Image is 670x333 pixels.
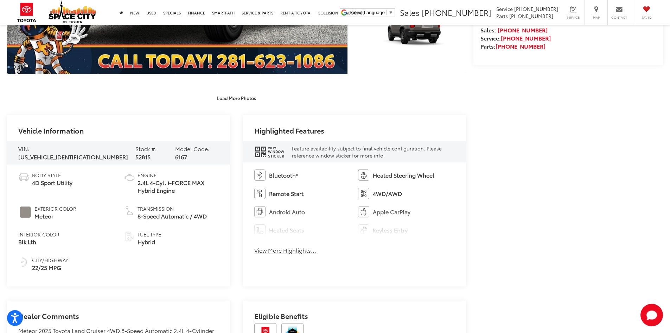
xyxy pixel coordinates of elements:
[135,144,157,153] span: Stock #:
[480,34,551,42] strong: Service:
[49,1,96,23] img: Space City Toyota
[389,10,393,15] span: ▼
[588,15,604,20] span: Map
[18,257,30,268] img: Fuel Economy
[135,153,151,161] span: 52815
[20,206,31,218] span: #948E88
[611,15,627,20] span: Contact
[254,206,266,217] img: Android Auto
[138,231,161,238] span: Fuel Type
[496,42,545,50] a: [PHONE_NUMBER]
[175,144,210,153] span: Model Code:
[496,12,508,19] span: Parts
[480,26,496,34] span: Sales:
[18,144,30,153] span: VIN:
[358,206,369,217] img: Apple CarPlay
[496,5,513,12] span: Service
[34,212,76,220] span: Meteor
[34,205,76,212] span: Exterior Color
[269,171,298,179] span: Bluetooth®
[175,153,187,161] span: 6167
[18,238,59,246] span: Blk Lth
[18,231,59,238] span: Interior Color
[373,171,434,179] span: Heated Steering Wheel
[138,179,219,195] span: 2.4L 4-Cyl. i-FORCE MAX Hybrid Engine
[498,26,548,34] a: [PHONE_NUMBER]
[480,42,545,50] strong: Parts:
[138,205,207,212] span: Transmission
[254,146,285,158] div: window sticker
[640,304,663,326] svg: Start Chat
[640,304,663,326] button: Toggle Chat Window
[254,169,266,181] img: Bluetooth®
[268,150,284,154] span: Window
[501,34,551,42] a: [PHONE_NUMBER]
[32,172,72,179] span: Body Style
[514,5,558,12] span: [PHONE_NUMBER]
[254,246,316,254] button: View More Highlights...
[138,172,219,179] span: Engine
[358,169,369,181] img: Heated Steering Wheel
[292,145,442,159] span: Feature availability subject to final vehicle configuration. Please reference window sticker for ...
[32,179,72,187] span: 4D Sport Utility
[32,264,68,272] span: 22/25 MPG
[138,212,207,220] span: 8-Speed Automatic / 4WD
[254,127,324,134] h2: Highlighted Features
[639,15,654,20] span: Saved
[509,12,553,19] span: [PHONE_NUMBER]
[18,312,219,327] h2: Dealer Comments
[32,257,68,264] span: City/Highway
[422,7,491,18] span: [PHONE_NUMBER]
[18,127,84,134] h2: Vehicle Information
[268,146,284,150] span: View
[18,153,128,161] span: [US_VEHICLE_IDENTIFICATION_NUMBER]
[350,10,393,15] a: Select Language​
[350,10,385,15] span: Select Language
[565,15,581,20] span: Service
[373,190,402,198] span: 4WD/AWD
[400,7,420,18] span: Sales
[269,190,304,198] span: Remote Start
[138,238,161,246] span: Hybrid
[268,154,284,158] span: Sticker
[212,92,261,104] button: Load More Photos
[254,188,266,199] img: Remote Start
[254,312,455,323] h2: Eligible Benefits
[358,188,369,199] img: 4WD/AWD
